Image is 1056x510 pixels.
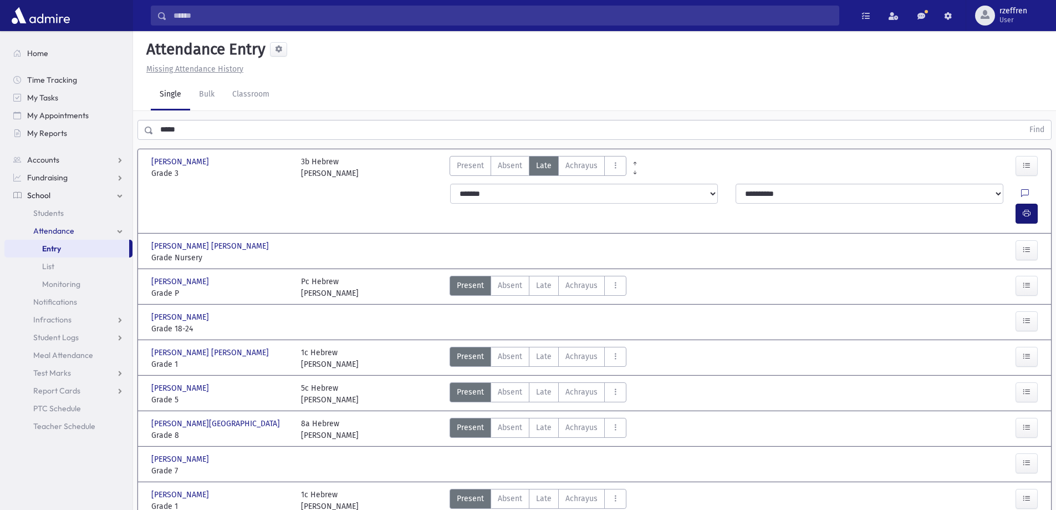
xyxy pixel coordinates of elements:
span: Monitoring [42,279,80,289]
div: AttTypes [450,276,626,299]
span: Home [27,48,48,58]
a: Single [151,79,190,110]
span: My Tasks [27,93,58,103]
span: Achrayus [565,280,598,291]
span: Absent [498,386,522,398]
span: Teacher Schedule [33,421,95,431]
a: School [4,186,132,204]
h5: Attendance Entry [142,40,266,59]
span: Grade 1 [151,358,290,370]
span: Accounts [27,155,59,165]
a: Accounts [4,151,132,169]
span: Attendance [33,226,74,236]
span: Students [33,208,64,218]
span: Report Cards [33,386,80,396]
a: Bulk [190,79,223,110]
span: Test Marks [33,368,71,378]
span: Present [457,422,484,433]
span: Achrayus [565,160,598,171]
a: Students [4,204,132,222]
a: Infractions [4,311,132,329]
span: Fundraising [27,173,68,183]
a: Entry [4,240,129,257]
a: Time Tracking [4,71,132,89]
span: My Reports [27,128,67,138]
span: Achrayus [565,422,598,433]
span: Present [457,280,484,291]
a: Attendance [4,222,132,240]
span: Late [536,351,552,362]
span: My Appointments [27,110,89,120]
div: AttTypes [450,347,626,370]
span: Grade 5 [151,394,290,406]
a: PTC Schedule [4,400,132,417]
span: Late [536,422,552,433]
span: Present [457,160,484,171]
div: AttTypes [450,418,626,441]
span: Absent [498,280,522,291]
span: Grade 7 [151,465,290,477]
span: Achrayus [565,351,598,362]
span: School [27,190,50,200]
div: 5c Hebrew [PERSON_NAME] [301,382,359,406]
span: Notifications [33,297,77,307]
span: Absent [498,493,522,504]
span: [PERSON_NAME] [151,489,211,501]
div: 8a Hebrew [PERSON_NAME] [301,418,359,441]
a: Meal Attendance [4,346,132,364]
a: Fundraising [4,169,132,186]
span: Present [457,351,484,362]
a: Notifications [4,293,132,311]
a: My Tasks [4,89,132,107]
button: Find [1023,120,1051,139]
span: Student Logs [33,332,79,342]
span: Late [536,493,552,504]
span: Grade 3 [151,168,290,179]
span: [PERSON_NAME] [PERSON_NAME] [151,347,271,358]
span: Grade P [151,287,290,299]
a: Missing Attendance History [142,64,243,74]
img: AdmirePro [9,4,73,27]
a: Classroom [223,79,278,110]
span: Achrayus [565,386,598,398]
span: Late [536,280,552,291]
span: [PERSON_NAME] [151,382,211,394]
div: Pc Hebrew [PERSON_NAME] [301,276,359,299]
a: List [4,257,132,275]
a: My Appointments [4,107,132,124]
span: Absent [498,160,522,171]
a: Monitoring [4,275,132,293]
u: Missing Attendance History [146,64,243,74]
span: Absent [498,351,522,362]
a: Student Logs [4,329,132,346]
span: Present [457,493,484,504]
a: Test Marks [4,364,132,382]
a: Teacher Schedule [4,417,132,435]
span: Present [457,386,484,398]
span: Meal Attendance [33,350,93,360]
span: Entry [42,244,61,254]
span: Grade 8 [151,430,290,441]
span: Late [536,386,552,398]
input: Search [167,6,839,26]
span: [PERSON_NAME][GEOGRAPHIC_DATA] [151,418,282,430]
span: [PERSON_NAME] [151,311,211,323]
a: Report Cards [4,382,132,400]
div: AttTypes [450,382,626,406]
span: [PERSON_NAME] [PERSON_NAME] [151,240,271,252]
a: Home [4,44,132,62]
span: Infractions [33,315,72,325]
div: 3b Hebrew [PERSON_NAME] [301,156,359,179]
span: rzeffren [999,7,1027,16]
span: [PERSON_NAME] [151,156,211,168]
span: [PERSON_NAME] [151,453,211,465]
span: [PERSON_NAME] [151,276,211,287]
div: 1c Hebrew [PERSON_NAME] [301,347,359,370]
div: AttTypes [450,156,626,179]
span: Late [536,160,552,171]
span: Absent [498,422,522,433]
span: Grade Nursery [151,252,290,264]
span: Time Tracking [27,75,77,85]
span: List [42,261,54,271]
span: Grade 18-24 [151,323,290,335]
